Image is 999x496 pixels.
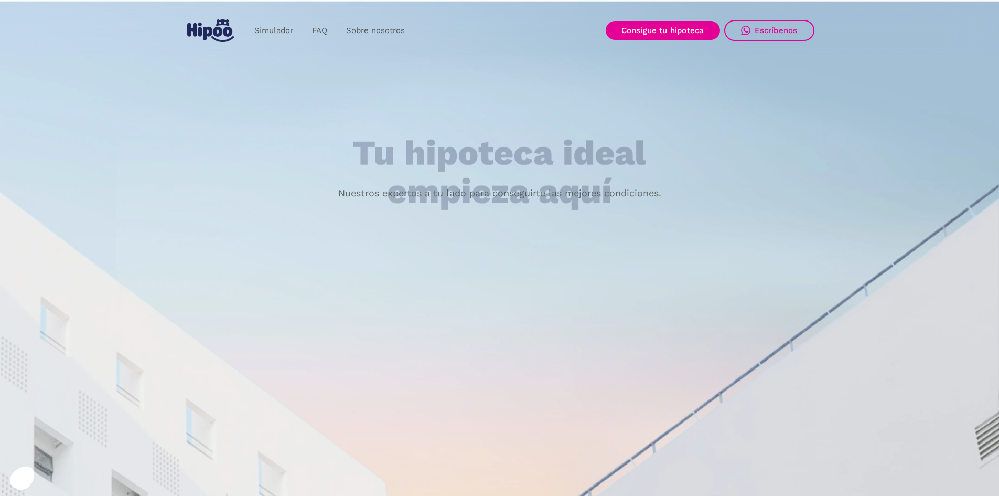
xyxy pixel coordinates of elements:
a: Sobre nosotros [337,20,414,41]
a: Escríbenos [724,20,814,41]
div: Escríbenos [755,26,798,35]
a: Simulador [245,20,303,41]
a: FAQ [303,20,337,41]
h1: Tu hipoteca ideal empieza aquí [300,134,698,210]
a: home [185,15,237,46]
a: Consigue tu hipoteca [606,21,720,40]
